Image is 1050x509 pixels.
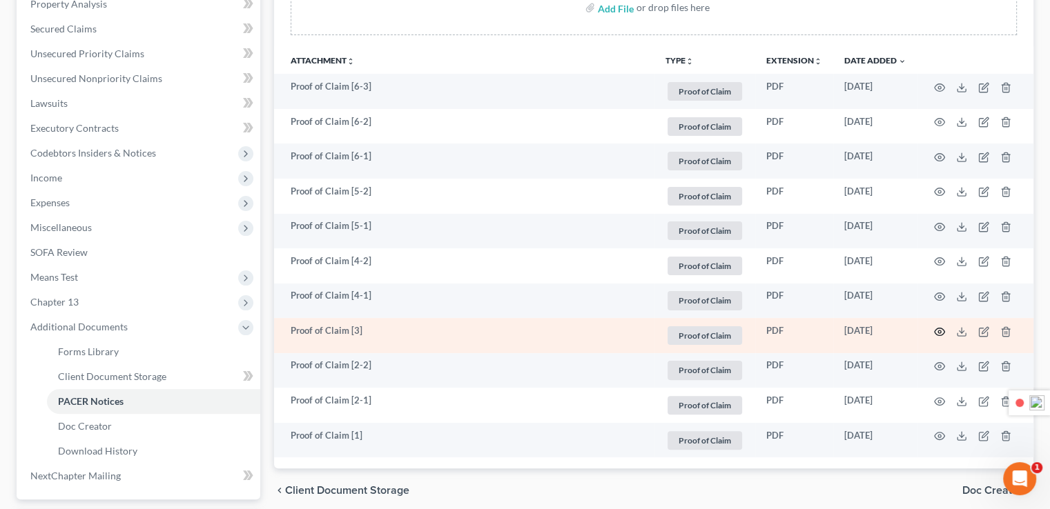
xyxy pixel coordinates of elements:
[58,395,124,407] span: PACER Notices
[30,470,121,481] span: NextChapter Mailing
[30,97,68,109] span: Lawsuits
[30,122,119,134] span: Executory Contracts
[47,339,260,364] a: Forms Library
[1003,462,1036,495] iframe: Intercom live chat
[833,318,917,353] td: [DATE]
[668,221,742,240] span: Proof of Claim
[665,324,744,347] a: Proof of Claim
[755,388,833,423] td: PDF
[274,248,654,283] td: Proof of Claim [4-2]
[274,423,654,458] td: Proof of Claim [1]
[665,150,744,172] a: Proof of Claim
[755,179,833,214] td: PDF
[30,72,162,84] span: Unsecured Nonpriority Claims
[274,179,654,214] td: Proof of Claim [5-2]
[833,248,917,283] td: [DATE]
[833,143,917,179] td: [DATE]
[668,152,742,170] span: Proof of Claim
[274,74,654,109] td: Proof of Claim [6-3]
[274,214,654,249] td: Proof of Claim [5-1]
[665,254,744,277] a: Proof of Claim
[47,389,260,414] a: PACER Notices
[274,485,285,496] i: chevron_left
[668,326,742,345] span: Proof of Claim
[755,248,833,283] td: PDF
[58,445,137,457] span: Download History
[19,240,260,265] a: SOFA Review
[30,271,78,283] span: Means Test
[665,57,694,66] button: TYPEunfold_more
[47,414,260,439] a: Doc Creator
[755,318,833,353] td: PDF
[19,91,260,116] a: Lawsuits
[665,80,744,103] a: Proof of Claim
[274,388,654,423] td: Proof of Claim [2-1]
[665,359,744,381] a: Proof of Claim
[30,147,156,159] span: Codebtors Insiders & Notices
[755,109,833,144] td: PDF
[833,283,917,319] td: [DATE]
[347,57,355,66] i: unfold_more
[30,197,70,208] span: Expenses
[686,57,694,66] i: unfold_more
[47,439,260,463] a: Download History
[19,116,260,141] a: Executory Contracts
[1031,462,1042,473] span: 1
[58,370,166,382] span: Client Document Storage
[274,485,409,496] button: chevron_left Client Document Storage
[58,346,119,357] span: Forms Library
[19,66,260,91] a: Unsecured Nonpriority Claims
[898,57,906,66] i: expand_more
[291,55,355,66] a: Attachmentunfold_more
[30,246,88,258] span: SOFA Review
[755,353,833,388] td: PDF
[665,219,744,242] a: Proof of Claim
[833,74,917,109] td: [DATE]
[766,55,822,66] a: Extensionunfold_more
[755,214,833,249] td: PDF
[668,187,742,206] span: Proof of Claim
[58,420,112,432] span: Doc Creator
[844,55,906,66] a: Date Added expand_more
[755,74,833,109] td: PDF
[19,41,260,66] a: Unsecured Priority Claims
[833,214,917,249] td: [DATE]
[285,485,409,496] span: Client Document Storage
[962,485,1022,496] span: Doc Creator
[962,485,1033,496] button: Doc Creator chevron_right
[47,364,260,389] a: Client Document Storage
[755,143,833,179] td: PDF
[668,396,742,415] span: Proof of Claim
[19,463,260,488] a: NextChapter Mailing
[814,57,822,66] i: unfold_more
[833,423,917,458] td: [DATE]
[30,296,79,308] span: Chapter 13
[274,283,654,319] td: Proof of Claim [4-1]
[665,289,744,312] a: Proof of Claim
[833,109,917,144] td: [DATE]
[668,82,742,101] span: Proof of Claim
[755,283,833,319] td: PDF
[665,429,744,452] a: Proof of Claim
[668,257,742,275] span: Proof of Claim
[274,143,654,179] td: Proof of Claim [6-1]
[668,431,742,450] span: Proof of Claim
[30,172,62,183] span: Income
[833,388,917,423] td: [DATE]
[30,48,144,59] span: Unsecured Priority Claims
[30,221,92,233] span: Miscellaneous
[668,361,742,379] span: Proof of Claim
[833,179,917,214] td: [DATE]
[274,318,654,353] td: Proof of Claim [3]
[668,117,742,136] span: Proof of Claim
[274,353,654,388] td: Proof of Claim [2-2]
[30,23,97,34] span: Secured Claims
[19,17,260,41] a: Secured Claims
[274,109,654,144] td: Proof of Claim [6-2]
[833,353,917,388] td: [DATE]
[755,423,833,458] td: PDF
[665,185,744,208] a: Proof of Claim
[30,321,128,332] span: Additional Documents
[665,394,744,417] a: Proof of Claim
[636,1,710,14] div: or drop files here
